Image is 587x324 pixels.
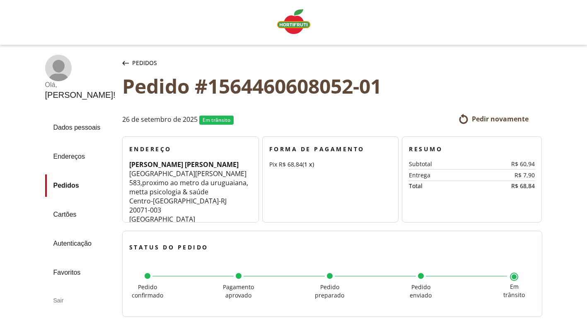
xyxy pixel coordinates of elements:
div: Subtotal [409,161,484,167]
a: Pedidos [45,174,116,197]
span: [GEOGRAPHIC_DATA][PERSON_NAME] [129,169,246,178]
span: Pagamento aprovado [223,283,254,299]
div: Pedido #1564460608052-01 [122,75,542,97]
span: Em trânsito [503,283,525,299]
h3: Forma de Pagamento [269,145,392,153]
a: Endereços [45,145,116,168]
span: R$ 68,84 [279,160,302,168]
span: - [151,196,153,206]
div: Total [409,183,472,189]
a: Dados pessoais [45,116,116,139]
span: Pedir novamente [472,114,529,123]
span: Em trânsito [203,116,230,123]
div: R$ 68,84 [472,183,535,189]
strong: [PERSON_NAME] [PERSON_NAME] [129,160,239,169]
span: 20071-003 [129,206,161,215]
span: proximo ao metro da uruguaiana, metta psicologia & saúde [129,178,248,196]
a: Cartões [45,203,116,226]
a: Logo [274,6,314,39]
span: (1 x) [302,160,314,168]
span: Centro [129,196,151,206]
span: 26 de setembro de 2025 [122,116,198,125]
h3: Resumo [409,145,535,153]
div: Pix [269,160,392,169]
span: 583 [129,178,140,187]
span: Pedido confirmado [132,283,163,299]
span: Pedido enviado [410,283,432,299]
div: R$ 60,94 [485,161,535,167]
span: - [219,196,221,206]
span: Status do pedido [129,243,208,251]
span: Pedido preparado [315,283,344,299]
h3: Endereço [129,145,252,153]
img: Logo [277,9,310,34]
span: , [140,178,142,187]
a: Pedir novamente [459,114,529,124]
a: Autenticação [45,232,116,255]
div: Entrega [409,172,484,179]
div: Olá , [45,81,116,89]
span: [GEOGRAPHIC_DATA] [153,196,219,206]
div: Sair [45,290,116,310]
a: Favoritos [45,261,116,284]
button: Pedidos [121,55,159,71]
span: RJ [221,196,227,206]
div: R$ 7,90 [485,172,535,179]
span: Pedidos [132,59,157,67]
span: [GEOGRAPHIC_DATA] [129,215,195,224]
div: [PERSON_NAME] ! [45,90,116,100]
